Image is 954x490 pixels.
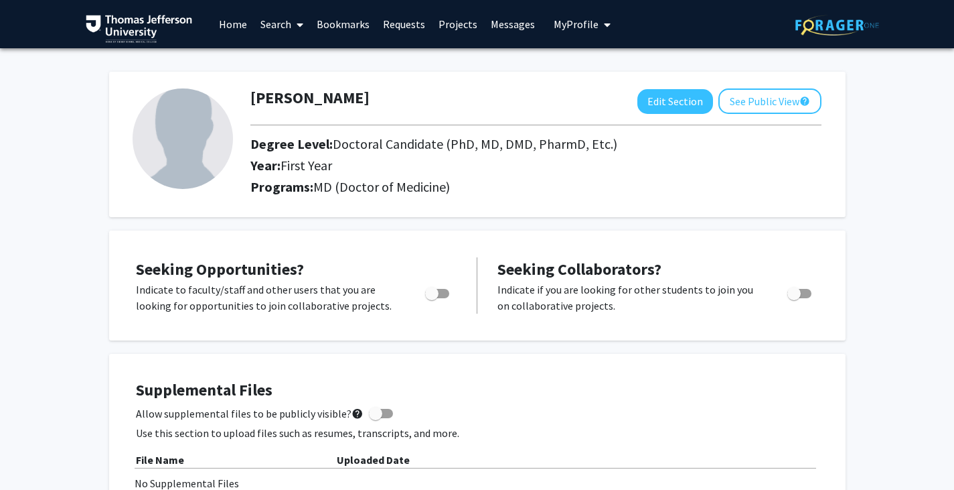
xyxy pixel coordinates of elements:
[212,1,254,48] a: Home
[136,282,400,314] p: Indicate to faculty/staff and other users that you are looking for opportunities to join collabor...
[310,1,376,48] a: Bookmarks
[795,15,879,36] img: ForagerOne Logo
[136,406,364,422] span: Allow supplemental files to be publicly visible?
[136,259,304,280] span: Seeking Opportunities?
[250,179,821,195] h2: Programs:
[799,93,810,109] mat-icon: help
[554,17,599,31] span: My Profile
[337,453,410,467] b: Uploaded Date
[333,135,617,152] span: Doctoral Candidate (PhD, MD, DMD, PharmD, Etc.)
[250,88,370,108] h1: [PERSON_NAME]
[250,158,719,174] h2: Year:
[637,89,713,114] button: Edit Section
[432,1,484,48] a: Projects
[250,136,719,152] h2: Degree Level:
[497,259,661,280] span: Seeking Collaborators?
[484,1,542,48] a: Messages
[254,1,310,48] a: Search
[497,282,762,314] p: Indicate if you are looking for other students to join you on collaborative projects.
[351,406,364,422] mat-icon: help
[136,381,819,400] h4: Supplemental Files
[718,88,821,114] button: See Public View
[782,282,819,302] div: Toggle
[136,453,184,467] b: File Name
[86,15,193,43] img: Thomas Jefferson University Logo
[376,1,432,48] a: Requests
[136,425,819,441] p: Use this section to upload files such as resumes, transcripts, and more.
[133,88,233,189] img: Profile Picture
[313,178,450,195] span: MD (Doctor of Medicine)
[10,430,57,480] iframe: Chat
[281,157,332,174] span: First Year
[420,282,457,302] div: Toggle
